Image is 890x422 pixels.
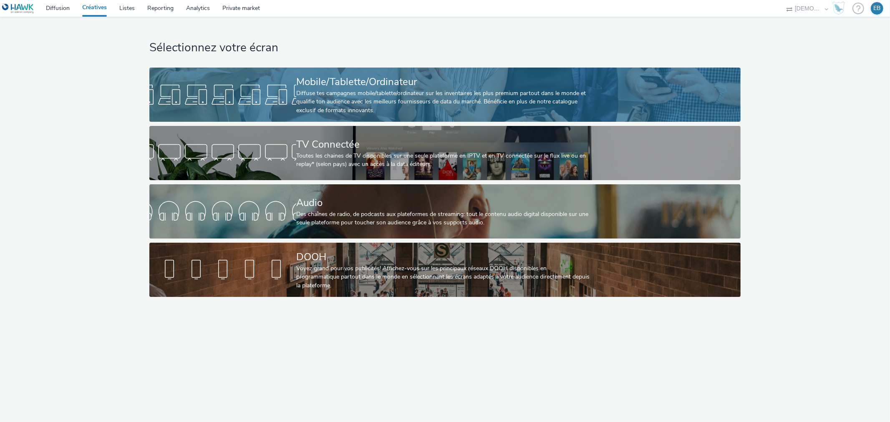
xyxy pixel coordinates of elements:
h1: Sélectionnez votre écran [149,40,741,56]
a: AudioDes chaînes de radio, de podcasts aux plateformes de streaming: tout le contenu audio digita... [149,184,741,239]
a: DOOHVoyez grand pour vos publicités! Affichez-vous sur les principaux réseaux DOOH disponibles en... [149,243,741,297]
div: DOOH [296,250,590,264]
div: EB [874,2,881,15]
div: Diffuse tes campagnes mobile/tablette/ordinateur sur les inventaires les plus premium partout dan... [296,89,590,115]
div: TV Connectée [296,137,590,152]
a: Mobile/Tablette/OrdinateurDiffuse tes campagnes mobile/tablette/ordinateur sur les inventaires le... [149,68,741,122]
div: Toutes les chaines de TV disponibles sur une seule plateforme en IPTV et en TV connectée sur le f... [296,152,590,169]
img: undefined Logo [2,3,34,14]
div: Voyez grand pour vos publicités! Affichez-vous sur les principaux réseaux DOOH disponibles en pro... [296,264,590,290]
div: Mobile/Tablette/Ordinateur [296,75,590,89]
img: Hawk Academy [832,2,845,15]
a: Hawk Academy [832,2,848,15]
div: Audio [296,196,590,210]
div: Des chaînes de radio, de podcasts aux plateformes de streaming: tout le contenu audio digital dis... [296,210,590,227]
a: TV ConnectéeToutes les chaines de TV disponibles sur une seule plateforme en IPTV et en TV connec... [149,126,741,180]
